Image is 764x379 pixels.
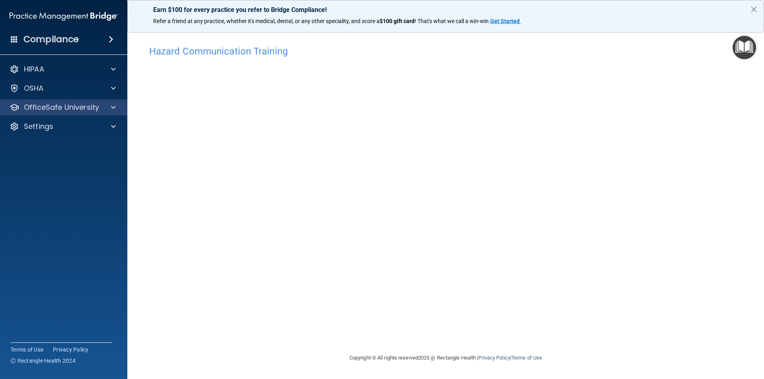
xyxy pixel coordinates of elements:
[149,61,555,323] iframe: HCT
[153,6,738,14] p: Earn $100 for every practice you refer to Bridge Compliance!
[300,345,591,371] div: Copyright © All rights reserved 2025 @ Rectangle Health | |
[733,36,756,59] button: Open Resource Center
[24,64,44,74] p: HIPAA
[23,34,79,45] h4: Compliance
[10,346,43,354] a: Terms of Use
[24,103,99,112] p: OfficeSafe University
[10,357,76,365] span: Ⓒ Rectangle Health 2024
[10,84,116,93] a: OSHA
[53,346,89,354] a: Privacy Policy
[490,18,520,24] strong: Get Started
[750,3,758,16] button: Close
[149,46,742,56] h4: Hazard Communication Training
[153,18,380,24] span: Refer a friend at any practice, whether it's medical, dental, or any other speciality, and score a
[10,8,118,24] img: PMB logo
[380,18,415,24] strong: $100 gift card
[511,355,542,361] a: Terms of Use
[478,355,510,361] a: Privacy Policy
[415,18,490,24] span: ! That's what we call a win-win.
[10,122,116,131] a: Settings
[10,64,116,74] a: HIPAA
[490,18,521,24] a: Get Started
[24,122,53,131] p: Settings
[10,103,116,112] a: OfficeSafe University
[24,84,44,93] p: OSHA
